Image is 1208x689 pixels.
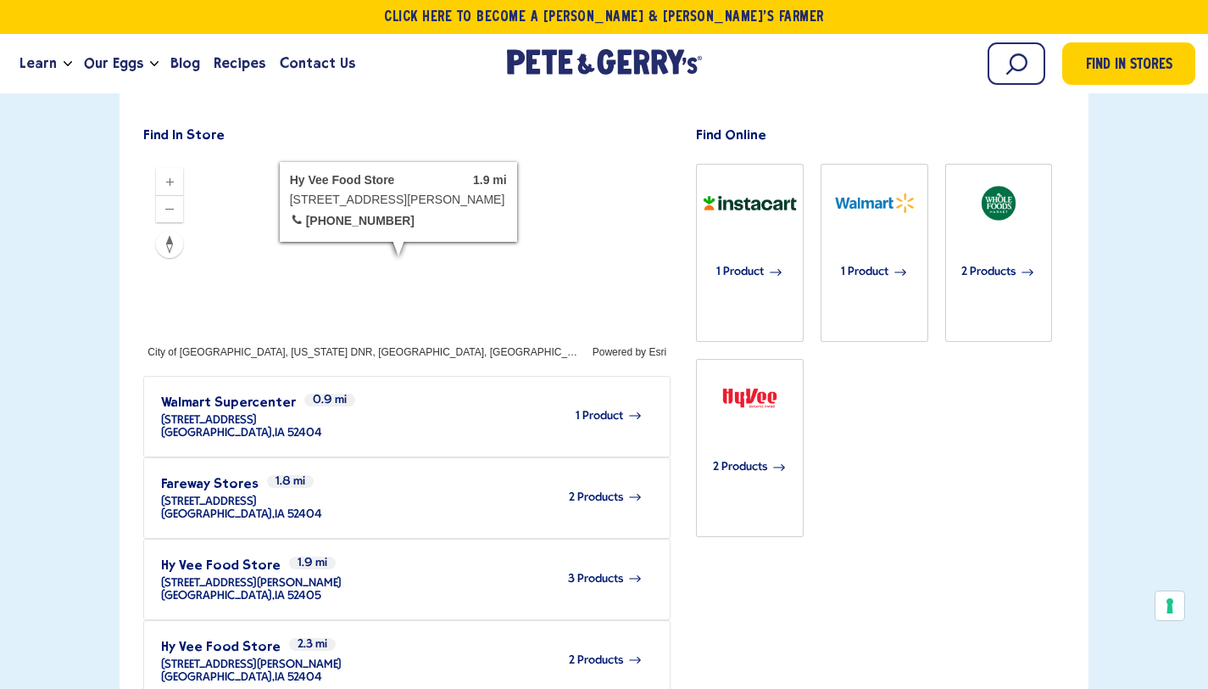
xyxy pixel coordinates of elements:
[77,41,150,87] a: Our Eggs
[1086,54,1172,77] span: Find in Stores
[207,41,272,87] a: Recipes
[150,61,159,67] button: Open the dropdown menu for Our Eggs
[84,53,143,74] span: Our Eggs
[1155,591,1184,620] button: Your consent preferences for tracking technologies
[19,53,57,74] span: Learn
[273,41,362,87] a: Contact Us
[13,41,64,87] a: Learn
[164,41,207,87] a: Blog
[1062,42,1195,85] a: Find in Stores
[988,42,1045,85] input: Search
[214,53,265,74] span: Recipes
[170,53,200,74] span: Blog
[64,61,72,67] button: Open the dropdown menu for Learn
[280,53,355,74] span: Contact Us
